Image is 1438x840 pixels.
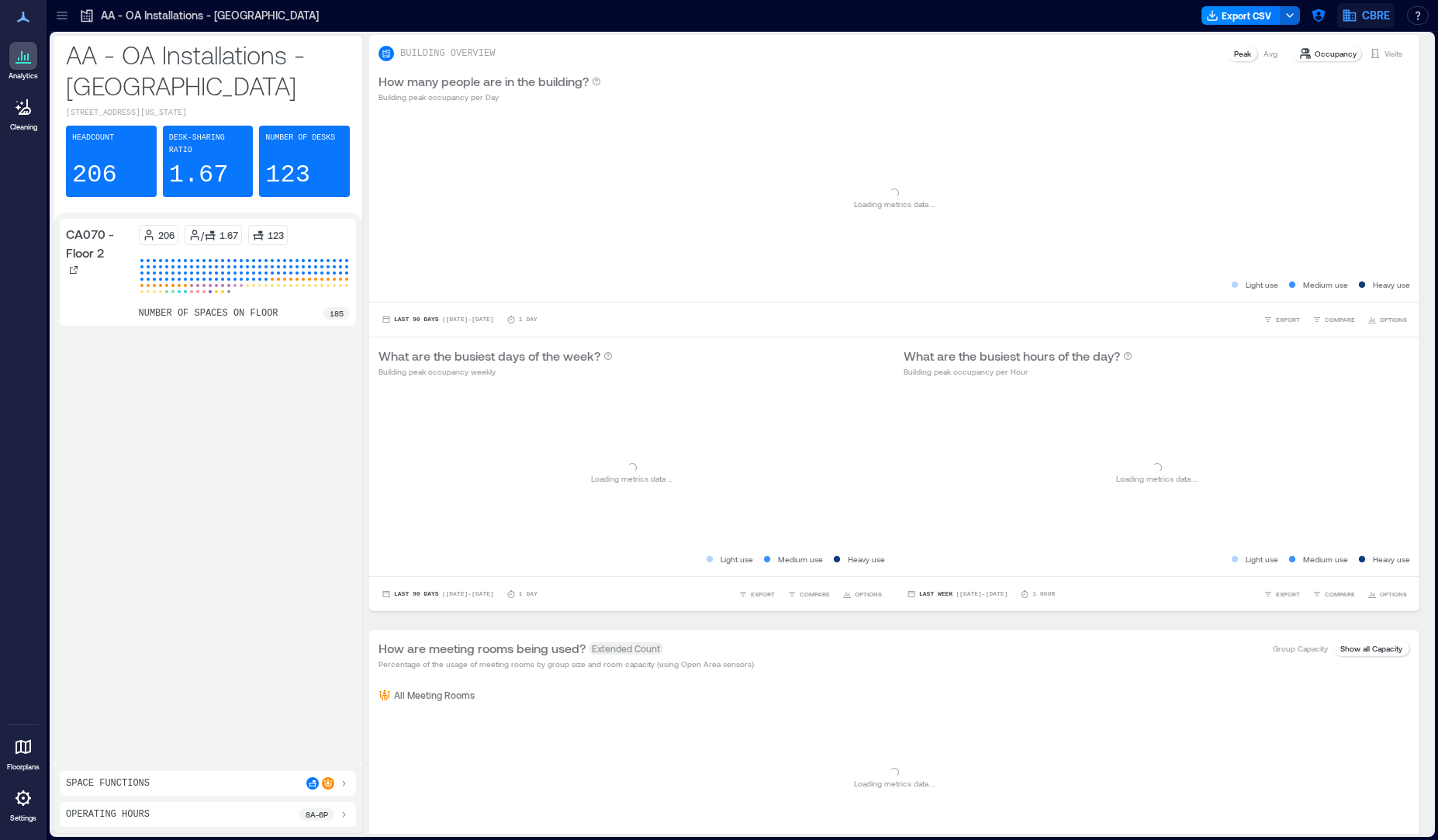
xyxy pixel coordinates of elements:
p: 123 [265,160,310,191]
p: 1 Day [519,589,538,599]
button: EXPORT [1260,586,1303,602]
p: Group Capacity [1273,642,1328,655]
button: Export CSV [1201,6,1281,25]
p: Visits [1384,47,1402,60]
p: 1 Hour [1032,589,1055,599]
p: Show all Capacity [1340,642,1402,655]
span: CBRE [1362,8,1390,23]
span: OPTIONS [1380,315,1407,324]
p: Building peak occupancy weekly [379,365,613,378]
p: Heavy use [848,553,885,565]
p: Medium use [1303,278,1348,291]
button: CBRE [1337,3,1395,28]
button: Last 90 Days |[DATE]-[DATE] [379,586,497,602]
button: Last 90 Days |[DATE]-[DATE] [379,312,497,327]
p: Desk-sharing ratio [169,132,247,157]
a: Settings [5,780,42,828]
p: 1 Day [519,315,538,324]
button: COMPARE [1309,586,1358,602]
p: Floorplans [7,762,40,772]
p: Occupancy [1315,47,1357,60]
p: Number of Desks [265,132,335,144]
span: COMPARE [800,589,830,599]
p: Loading metrics data ... [591,472,672,485]
p: number of spaces on floor [139,307,278,320]
p: / [201,229,204,241]
p: Light use [1246,278,1278,291]
p: Medium use [778,553,823,565]
p: Settings [10,814,36,823]
a: Analytics [4,37,43,85]
p: Operating Hours [66,808,150,821]
p: 1.67 [169,160,229,191]
p: Heavy use [1373,278,1410,291]
p: What are the busiest hours of the day? [904,347,1120,365]
button: EXPORT [735,586,778,602]
p: What are the busiest days of the week? [379,347,600,365]
p: Building peak occupancy per Day [379,91,601,103]
p: Cleaning [10,123,37,132]
button: COMPARE [1309,312,1358,327]
p: Loading metrics data ... [1116,472,1198,485]
p: AA - OA Installations - [GEOGRAPHIC_DATA] [66,39,350,101]
p: 123 [268,229,284,241]
span: EXPORT [1276,589,1300,599]
p: Loading metrics data ... [854,777,935,790]
p: All Meeting Rooms [394,689,475,701]
p: AA - OA Installations - [GEOGRAPHIC_DATA] [101,8,319,23]
span: OPTIONS [855,589,882,599]
button: OPTIONS [1364,312,1410,327]
p: CA070 - Floor 2 [66,225,133,262]
p: Avg [1263,47,1277,60]
button: Last Week |[DATE]-[DATE] [904,586,1011,602]
button: EXPORT [1260,312,1303,327]
span: EXPORT [751,589,775,599]
span: COMPARE [1325,315,1355,324]
button: COMPARE [784,586,833,602]
p: [STREET_ADDRESS][US_STATE] [66,107,350,119]
button: OPTIONS [839,586,885,602]
p: BUILDING OVERVIEW [400,47,495,60]
span: Extended Count [589,642,663,655]
a: Cleaning [4,88,43,137]
a: Floorplans [2,728,44,776]
p: 206 [158,229,175,241]
span: EXPORT [1276,315,1300,324]
p: Space Functions [66,777,150,790]
p: Peak [1234,47,1251,60]
p: Headcount [72,132,114,144]
p: 1.67 [220,229,238,241]
p: How many people are in the building? [379,72,589,91]
p: 206 [72,160,117,191]
button: OPTIONS [1364,586,1410,602]
p: Building peak occupancy per Hour [904,365,1132,378]
p: How are meeting rooms being used? [379,639,586,658]
p: Percentage of the usage of meeting rooms by group size and room capacity (using Open Area sensors) [379,658,754,670]
span: OPTIONS [1380,589,1407,599]
p: Loading metrics data ... [854,198,935,210]
p: Light use [1246,553,1278,565]
span: COMPARE [1325,589,1355,599]
p: 185 [330,307,344,320]
p: Analytics [9,71,38,81]
p: Heavy use [1373,553,1410,565]
p: Medium use [1303,553,1348,565]
p: Light use [721,553,753,565]
p: 8a - 6p [306,808,328,821]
